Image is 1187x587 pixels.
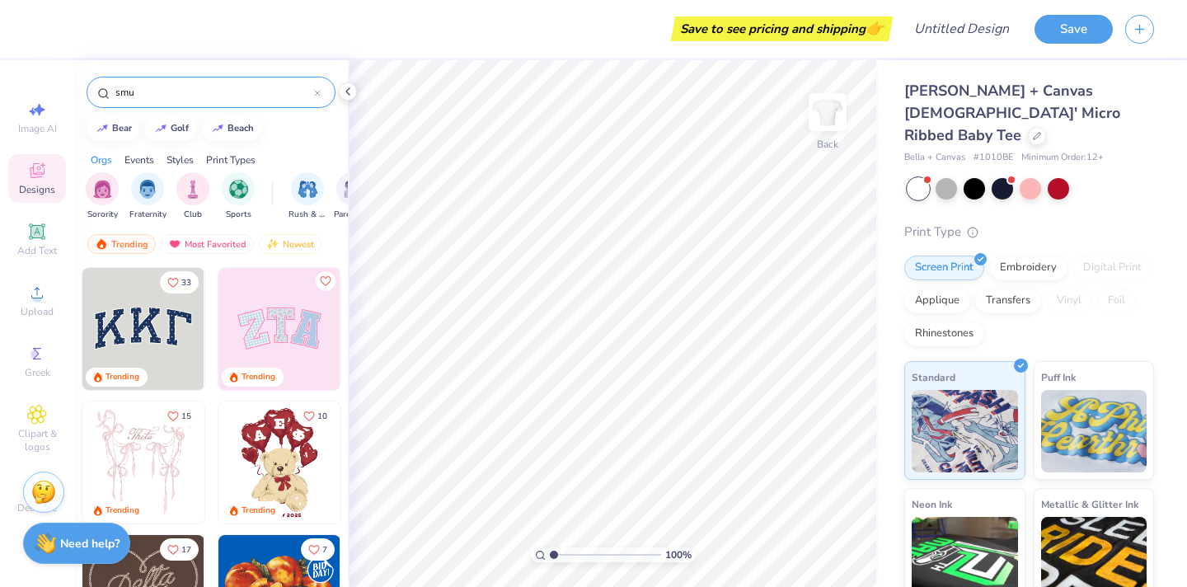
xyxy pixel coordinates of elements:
button: bear [87,116,139,141]
span: [PERSON_NAME] + Canvas [DEMOGRAPHIC_DATA]' Micro Ribbed Baby Tee [904,81,1120,145]
div: filter for Sports [222,172,255,221]
button: filter button [289,172,326,221]
div: Foil [1097,289,1136,313]
button: Like [301,538,335,561]
img: Back [811,96,844,129]
div: Digital Print [1072,256,1152,280]
div: Trending [87,234,156,254]
span: Image AI [18,122,57,135]
img: Sports Image [229,180,248,199]
img: 9980f5e8-e6a1-4b4a-8839-2b0e9349023c [218,268,340,390]
div: Screen Print [904,256,984,280]
div: beach [228,124,254,133]
span: Club [184,209,202,221]
div: filter for Rush & Bid [289,172,326,221]
span: 15 [181,412,191,420]
span: Greek [25,366,50,379]
div: Rhinestones [904,322,984,346]
span: Rush & Bid [289,209,326,221]
span: Standard [912,369,955,386]
span: 17 [181,546,191,554]
button: Like [160,538,199,561]
button: Like [160,405,199,427]
button: Save [1035,15,1113,44]
button: filter button [86,172,119,221]
button: filter button [176,172,209,221]
div: Orgs [91,153,112,167]
span: Add Text [17,244,57,257]
div: Trending [106,505,139,517]
div: Print Types [206,153,256,167]
span: Designs [19,183,55,196]
img: Sorority Image [93,180,112,199]
img: Newest.gif [266,238,279,250]
div: Print Type [904,223,1154,242]
span: 10 [317,412,327,420]
span: 👉 [866,18,884,38]
img: d12a98c7-f0f7-4345-bf3a-b9f1b718b86e [204,402,326,524]
span: 7 [322,546,327,554]
button: Like [160,271,199,293]
span: Metallic & Glitter Ink [1041,495,1138,513]
button: filter button [222,172,255,221]
div: filter for Fraternity [129,172,167,221]
span: Upload [21,305,54,318]
span: Bella + Canvas [904,151,965,165]
div: Embroidery [989,256,1067,280]
div: Styles [167,153,194,167]
div: Most Favorited [161,234,254,254]
img: Club Image [184,180,202,199]
span: Neon Ink [912,495,952,513]
span: Fraternity [129,209,167,221]
span: 100 % [665,547,692,562]
input: Untitled Design [901,12,1022,45]
img: trend_line.gif [154,124,167,134]
img: trend_line.gif [96,124,109,134]
span: Minimum Order: 12 + [1021,151,1104,165]
img: Puff Ink [1041,390,1147,472]
div: filter for Club [176,172,209,221]
div: Events [124,153,154,167]
div: golf [171,124,189,133]
img: e74243e0-e378-47aa-a400-bc6bcb25063a [340,402,462,524]
img: Rush & Bid Image [298,180,317,199]
div: Transfers [975,289,1041,313]
span: Sports [226,209,251,221]
img: trend_line.gif [211,124,224,134]
div: Save to see pricing and shipping [675,16,889,41]
img: 587403a7-0594-4a7f-b2bd-0ca67a3ff8dd [218,402,340,524]
button: Like [316,271,335,291]
div: Trending [106,371,139,383]
div: filter for Parent's Weekend [334,172,372,221]
img: trending.gif [95,238,108,250]
div: filter for Sorority [86,172,119,221]
input: Try "Alpha" [114,84,314,101]
button: filter button [129,172,167,221]
span: Clipart & logos [8,427,66,453]
div: Trending [242,371,275,383]
span: 33 [181,279,191,287]
span: Decorate [17,501,57,514]
strong: Need help? [60,536,120,552]
span: Puff Ink [1041,369,1076,386]
span: Sorority [87,209,118,221]
div: Applique [904,289,970,313]
button: filter button [334,172,372,221]
img: 5ee11766-d822-42f5-ad4e-763472bf8dcf [340,268,462,390]
div: Vinyl [1046,289,1092,313]
button: Like [296,405,335,427]
div: bear [112,124,132,133]
div: Trending [242,505,275,517]
button: beach [202,116,261,141]
img: Parent's Weekend Image [344,180,363,199]
div: Back [817,137,838,152]
img: Fraternity Image [138,180,157,199]
img: 3b9aba4f-e317-4aa7-a679-c95a879539bd [82,268,204,390]
button: golf [145,116,196,141]
img: most_fav.gif [168,238,181,250]
div: Newest [259,234,321,254]
span: # 1010BE [974,151,1013,165]
img: Standard [912,390,1018,472]
img: 83dda5b0-2158-48ca-832c-f6b4ef4c4536 [82,402,204,524]
img: edfb13fc-0e43-44eb-bea2-bf7fc0dd67f9 [204,268,326,390]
